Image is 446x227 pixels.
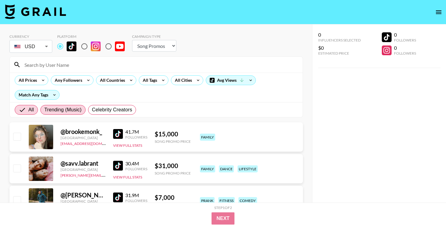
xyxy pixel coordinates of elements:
div: lifestyle [238,165,258,172]
div: fitness [218,197,235,204]
div: [GEOGRAPHIC_DATA] [61,199,106,204]
div: $0 [318,45,361,51]
div: dance [219,165,234,172]
div: Followers [394,38,416,42]
img: Grail Talent [5,4,66,19]
span: Trending (Music) [44,106,82,113]
div: @ [PERSON_NAME].[PERSON_NAME] [61,191,106,199]
img: TikTok [67,41,76,51]
div: Platform [57,34,130,39]
div: 41.7M [125,129,147,135]
div: Step 1 of 2 [214,205,232,210]
div: [GEOGRAPHIC_DATA] [61,167,106,172]
a: [PERSON_NAME][EMAIL_ADDRESS][DOMAIN_NAME] [61,172,151,178]
div: Currency [9,34,52,39]
div: USD [11,41,51,52]
div: [GEOGRAPHIC_DATA] [61,135,106,140]
div: $ 31,000 [155,162,191,170]
div: Match Any Tags [15,90,59,99]
span: Celebrity Creators [92,106,132,113]
div: 0 [318,32,361,38]
img: TikTok [113,129,123,139]
div: $ 15,000 [155,130,191,138]
div: All Cities [171,76,193,85]
div: All Tags [139,76,158,85]
div: 31.9M [125,192,147,198]
img: YouTube [115,41,125,51]
img: TikTok [113,161,123,171]
div: family [200,165,215,172]
div: Followers [125,198,147,203]
div: @ savv.labrant [61,160,106,167]
span: All [28,106,34,113]
div: Campaign Type [132,34,176,39]
div: Followers [125,167,147,171]
div: Influencers Selected [318,38,361,42]
div: Estimated Price [318,51,361,56]
div: 0 [394,45,416,51]
div: Song Promo Price [155,171,191,175]
div: Followers [394,51,416,56]
div: Avg Views [206,76,256,85]
div: 0 [394,32,416,38]
div: Song Promo Price [155,139,191,144]
button: open drawer [433,6,445,18]
a: [EMAIL_ADDRESS][DOMAIN_NAME] [61,140,122,146]
button: View Full Stats [113,175,142,179]
div: @ brookemonk_ [61,128,106,135]
div: All Countries [96,76,126,85]
div: All Prices [15,76,38,85]
div: Any Followers [51,76,83,85]
img: Instagram [91,41,101,51]
div: Followers [125,135,147,139]
button: Next [212,212,234,225]
iframe: Drift Widget Chat Controller [415,196,439,220]
div: family [200,134,215,141]
div: comedy [238,197,257,204]
div: prank [200,197,215,204]
img: TikTok [113,193,123,202]
input: Search by User Name [21,60,299,70]
button: View Full Stats [113,143,142,148]
div: $ 7,000 [155,194,191,201]
div: 30.4M [125,160,147,167]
